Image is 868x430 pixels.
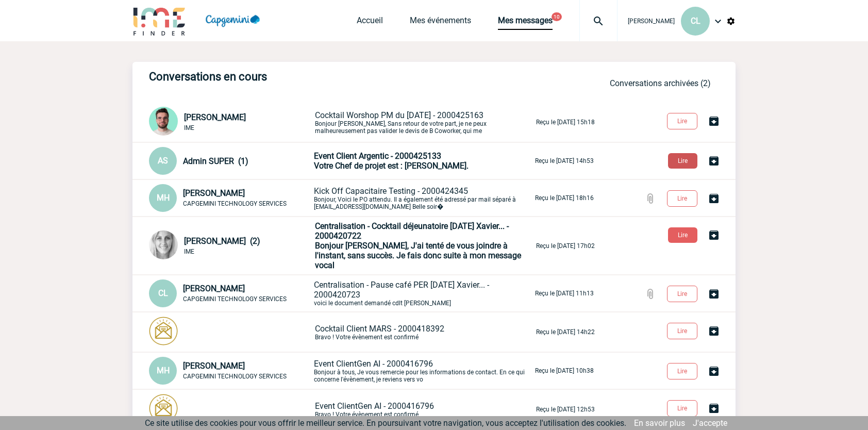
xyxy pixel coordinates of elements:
a: Accueil [357,15,383,30]
button: 10 [552,12,562,21]
span: Centralisation - Pause café PER [DATE] Xavier... - 2000420723 [314,280,489,300]
img: 121547-2.png [149,107,178,136]
span: AS [158,156,168,166]
button: Lire [668,153,697,169]
p: Bravo ! Votre évènement est confirmé [315,401,534,418]
span: CAPGEMINI TECHNOLOGY SERVICES [183,373,287,380]
span: [PERSON_NAME] [628,18,675,25]
p: Reçu le [DATE] 10h38 [535,367,594,374]
button: Lire [667,113,697,129]
span: Event ClientGen AI - 2000416796 [315,401,434,411]
span: Centralisation - Cocktail déjeunatoire [DATE] Xavier... - 2000420722 [315,221,509,241]
span: CAPGEMINI TECHNOLOGY SERVICES [183,200,287,207]
img: Archiver la conversation [708,155,720,167]
a: Lire [659,366,708,375]
button: Lire [667,400,697,417]
p: Bravo ! Votre évènement est confirmé [315,324,534,341]
p: Reçu le [DATE] 14h53 [535,157,594,164]
span: Bonjour [PERSON_NAME], J'ai tenté de vous joindre à l'instant, sans succès. Je fais donc suite à ... [315,241,521,270]
span: CL [158,288,168,298]
img: Archiver la conversation [708,288,720,300]
span: Event Client Argentic - 2000425133 [314,151,441,161]
span: [PERSON_NAME] [183,188,245,198]
img: Archiver la conversation [708,325,720,337]
a: Lire [659,403,708,412]
button: Lire [667,190,697,207]
img: photonotifcontact.png [149,394,178,423]
a: Cocktail Client MARS - 2000418392Bravo ! Votre évènement est confirmé Reçu le [DATE] 14h22 [149,326,595,336]
p: Reçu le [DATE] 15h18 [536,119,595,126]
div: Conversation privée : Client - Agence [149,279,312,307]
span: MH [157,366,170,375]
img: Archiver la conversation [708,115,720,127]
p: voici le document demandé cdlt [PERSON_NAME] [314,280,533,307]
div: Conversation privée : Client - Agence [149,147,312,175]
button: Lire [667,323,697,339]
a: Lire [659,115,708,125]
a: Event ClientGen AI - 2000416796Bravo ! Votre évènement est confirmé Reçu le [DATE] 12h53 [149,404,595,414]
p: Reçu le [DATE] 17h02 [536,242,595,250]
a: Lire [660,229,708,239]
div: Conversation commune : Client - Fournisseur - Agence [149,357,312,385]
p: Bonjour [PERSON_NAME], Sans retour de votre part, je ne peux malheureusement pas valider le devis... [315,110,534,135]
p: Bonjour, Voici le PO attendu. Il a également été adressé par mail séparé à [EMAIL_ADDRESS][DOMAIN... [314,186,533,210]
span: Kick Off Capacitaire Testing - 2000424345 [314,186,468,196]
a: Lire [659,288,708,298]
div: Conversation privée : Client - Agence [149,230,313,261]
h3: Conversations en cours [149,70,458,83]
a: Conversations archivées (2) [610,78,711,88]
img: 101029-0.jpg [149,230,178,259]
a: Mes messages [498,15,553,30]
button: Lire [667,363,697,379]
img: Archiver la conversation [708,192,720,205]
span: CL [691,16,700,26]
span: Cocktail Client MARS - 2000418392 [315,324,444,334]
span: [PERSON_NAME] [184,112,246,122]
img: photonotifcontact.png [149,317,178,345]
span: MH [157,193,170,203]
span: Votre Chef de projet est : [PERSON_NAME]. [314,161,469,171]
span: CAPGEMINI TECHNOLOGY SERVICES [183,295,287,303]
a: J'accepte [693,418,727,428]
p: Bonjour à tous, Je vous remercie pour les informations de contact. En ce qui concerne l'évènement... [314,359,533,383]
img: IME-Finder [132,6,186,36]
div: Conversation privée : Client - Agence [149,394,313,425]
img: Archiver la conversation [708,229,720,241]
img: Archiver la conversation [708,402,720,415]
span: Ce site utilise des cookies pour vous offrir le meilleur service. En poursuivant votre navigation... [145,418,626,428]
button: Lire [668,227,697,243]
span: [PERSON_NAME] [183,361,245,371]
p: Reçu le [DATE] 11h13 [535,290,594,297]
span: Admin SUPER (1) [183,156,248,166]
p: Reçu le [DATE] 12h53 [536,406,595,413]
a: [PERSON_NAME] (2) IME Centralisation - Cocktail déjeunatoire [DATE] Xavier... - 2000420722Bonjour... [149,240,595,250]
div: Conversation privée : Client - Agence [149,317,313,348]
p: Reçu le [DATE] 14h22 [536,328,595,336]
div: Conversation privée : Client - Agence [149,107,313,138]
a: Lire [660,155,708,165]
a: Lire [659,325,708,335]
p: Reçu le [DATE] 18h16 [535,194,594,202]
button: Lire [667,286,697,302]
span: [PERSON_NAME] [183,284,245,293]
a: MH [PERSON_NAME] CAPGEMINI TECHNOLOGY SERVICES Event ClientGen AI - 2000416796Bonjour à tous, Je ... [149,365,594,375]
img: Archiver la conversation [708,365,720,377]
span: [PERSON_NAME] (2) [184,236,260,246]
div: Conversation privée : Client - Agence [149,184,312,212]
a: Mes événements [410,15,471,30]
a: CL [PERSON_NAME] CAPGEMINI TECHNOLOGY SERVICES Centralisation - Pause café PER [DATE] Xavier... -... [149,288,594,297]
span: Cocktail Worshop PM du [DATE] - 2000425163 [315,110,483,120]
a: [PERSON_NAME] IME Cocktail Worshop PM du [DATE] - 2000425163Bonjour [PERSON_NAME], Sans retour de... [149,117,595,126]
a: AS Admin SUPER (1) Event Client Argentic - 2000425133Votre Chef de projet est : [PERSON_NAME]. Re... [149,155,594,165]
span: Event ClientGen AI - 2000416796 [314,359,433,369]
span: IME [184,124,194,131]
a: MH [PERSON_NAME] CAPGEMINI TECHNOLOGY SERVICES Kick Off Capacitaire Testing - 2000424345Bonjour, ... [149,192,594,202]
span: IME [184,248,194,255]
a: En savoir plus [634,418,685,428]
a: Lire [659,193,708,203]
